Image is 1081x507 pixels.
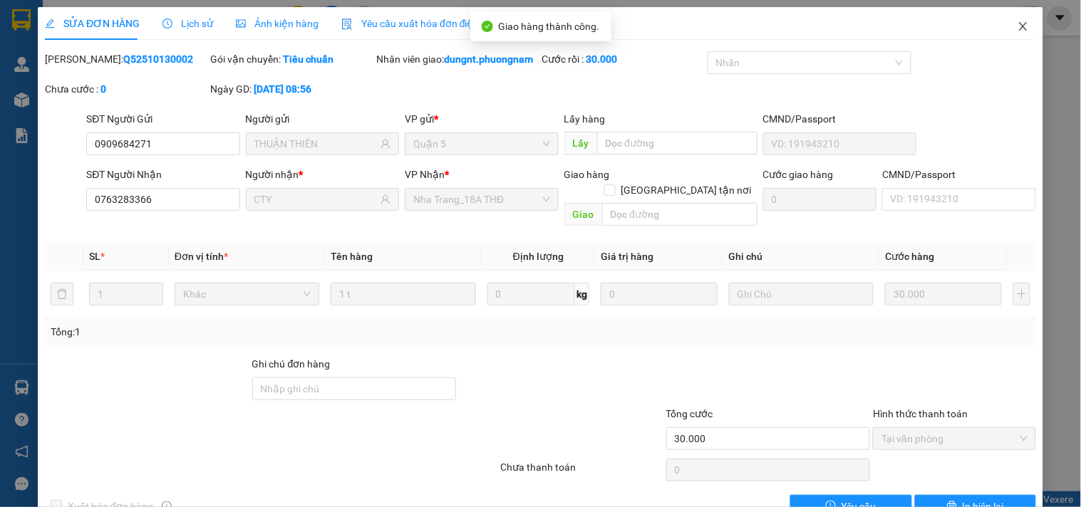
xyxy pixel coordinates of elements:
span: Lấy [564,132,597,155]
div: CMND/Passport [763,111,916,127]
input: Dọc đường [597,132,757,155]
button: Close [1003,7,1043,47]
span: check-circle [482,21,493,32]
b: [DATE] 08:56 [254,83,312,95]
span: Quận 5 [413,133,549,155]
span: Giao hàng [564,169,610,180]
th: Ghi chú [723,243,879,271]
div: Gói vận chuyển: [211,51,373,67]
span: Khác [183,283,311,305]
input: 0 [885,283,1002,305]
b: Tiêu chuẩn [284,53,334,65]
div: Chưa thanh toán [499,459,664,484]
input: VD: Bàn, Ghế [331,283,475,305]
input: Cước giao hàng [763,188,877,211]
span: Tên hàng [331,251,373,262]
input: VD: 191943210 [763,132,916,155]
span: Định lượng [513,251,564,262]
b: 30.000 [586,53,617,65]
span: picture [236,19,246,28]
span: Lịch sử [162,18,213,29]
img: logo.jpg [155,18,189,52]
span: close [1018,21,1029,32]
div: VP gửi [405,111,558,127]
span: Lấy hàng [564,113,606,125]
span: VP Nhận [405,169,445,180]
input: Ghi chú đơn hàng [252,377,457,400]
div: SĐT Người Gửi [86,111,239,127]
span: Giá trị hàng [601,251,653,262]
span: Yêu cầu xuất hóa đơn điện tử [341,18,492,29]
span: Tổng cước [666,408,713,419]
div: Cước rồi : [542,51,704,67]
img: icon [341,19,353,30]
input: Ghi Chú [729,283,874,305]
label: Cước giao hàng [763,169,834,180]
span: user [381,194,390,204]
b: Q52510130002 [123,53,193,65]
button: plus [1013,283,1030,305]
span: Tại văn phòng [881,428,1027,449]
b: [DOMAIN_NAME] [120,54,196,66]
b: dungnt.phuongnam [444,53,533,65]
span: Giao hàng thành công. [499,21,600,32]
input: Dọc đường [602,203,757,226]
b: Phương Nam Express [18,92,78,184]
div: Ngày GD: [211,81,373,97]
li: (c) 2017 [120,68,196,85]
input: Tên người nhận [254,192,378,207]
span: user [381,139,390,149]
label: Hình thức thanh toán [873,408,968,419]
div: Tổng: 1 [51,324,418,340]
b: 0 [100,83,106,95]
div: Chưa cước : [45,81,207,97]
input: Tên người gửi [254,136,378,152]
span: Đơn vị tính [175,251,228,262]
div: SĐT Người Nhận [86,167,239,182]
span: Nha Trang_18A THĐ [413,189,549,210]
span: edit [45,19,55,28]
span: SỬA ĐƠN HÀNG [45,18,140,29]
button: delete [51,283,73,305]
span: Giao [564,203,602,226]
b: Gửi khách hàng [88,21,141,88]
span: Ảnh kiện hàng [236,18,319,29]
span: clock-circle [162,19,172,28]
span: Cước hàng [885,251,934,262]
input: 0 [601,283,718,305]
span: kg [575,283,589,305]
label: Ghi chú đơn hàng [252,358,331,370]
div: Người gửi [246,111,399,127]
span: [GEOGRAPHIC_DATA] tận nơi [616,182,757,198]
div: [PERSON_NAME]: [45,51,207,67]
div: Nhân viên giao: [376,51,539,67]
div: CMND/Passport [882,167,1035,182]
span: SL [89,251,100,262]
div: Người nhận [246,167,399,182]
